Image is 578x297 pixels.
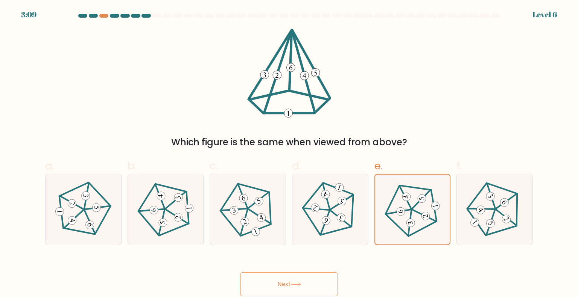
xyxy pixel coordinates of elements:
[532,9,557,20] div: Level 6
[292,158,301,173] span: d.
[456,158,462,173] span: f.
[45,158,54,173] span: a.
[128,158,137,173] span: b.
[50,136,528,149] div: Which figure is the same when viewed from above?
[374,158,383,173] span: e.
[21,9,37,20] div: 3:09
[240,272,338,296] button: Next
[210,158,218,173] span: c.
